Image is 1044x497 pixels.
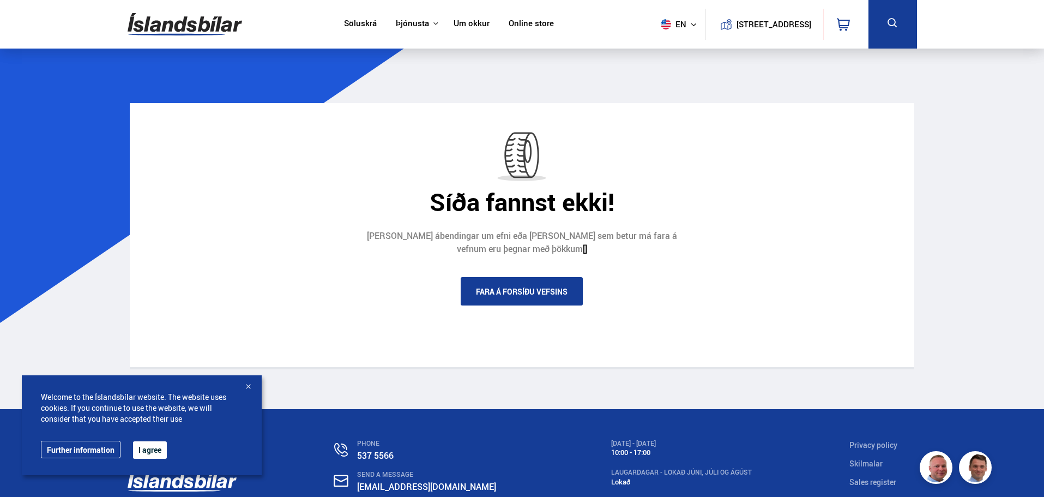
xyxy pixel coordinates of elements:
[741,20,807,29] button: [STREET_ADDRESS]
[661,19,671,29] img: svg+xml;base64,PHN2ZyB4bWxucz0iaHR0cDovL3d3dy53My5vcmcvMjAwMC9zdmciIHdpZHRoPSI1MTIiIGhlaWdodD0iNT...
[138,188,907,216] div: Síða fannst ekki!
[656,19,684,29] span: en
[921,453,954,486] img: siFngHWaQ9KaOqBr.png
[849,458,883,469] a: Skilmalar
[611,440,752,447] div: [DATE] - [DATE]
[454,19,490,30] a: Um okkur
[849,477,896,487] a: Sales register
[611,478,752,486] div: Lokað
[611,469,752,476] div: LAUGARDAGAR - Lokað Júni, Júli og Ágúst
[41,441,120,458] a: Further information
[711,9,817,40] a: [STREET_ADDRESS]
[41,392,243,424] span: Welcome to the Íslandsbílar website. The website uses cookies. If you continue to use the website...
[358,230,685,255] div: [PERSON_NAME] ábendingar um efni eða [PERSON_NAME] sem betur má fara á vefnum eru þegnar með þökkum
[128,7,242,42] img: G0Ugv5HjCgRt.svg
[583,243,587,255] a: []
[509,19,554,30] a: Online store
[357,481,496,493] a: [EMAIL_ADDRESS][DOMAIN_NAME]
[611,448,752,457] div: 10:00 - 17:00
[357,471,514,478] div: SEND A MESSAGE
[133,441,167,459] button: I agree
[849,440,897,450] a: Privacy policy
[357,450,394,462] a: 537 5566
[344,19,377,30] a: Söluskrá
[656,8,705,40] button: en
[334,443,348,457] img: n0V2lOsqF3l1V2iz.svg
[396,19,429,29] button: Þjónusta
[961,453,993,486] img: FbJEzSuNWCJXmdc-.webp
[334,475,348,487] img: nHj8e-n-aHgjukTg.svg
[357,440,514,447] div: PHONE
[461,277,583,306] a: Fara á forsíðu vefsins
